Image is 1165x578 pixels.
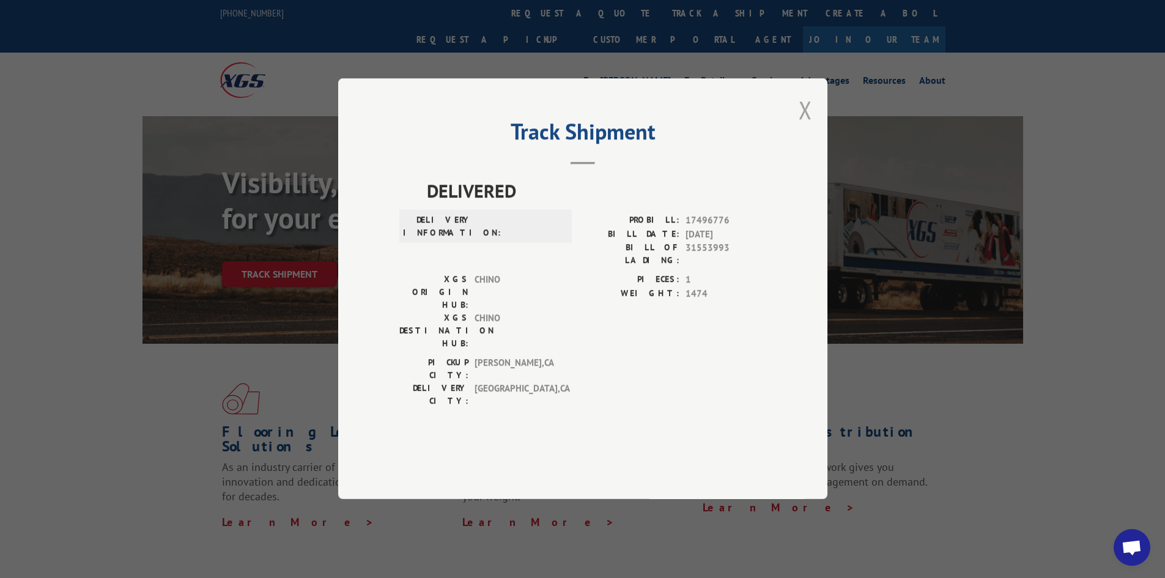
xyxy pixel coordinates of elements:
[475,312,557,350] span: CHINO
[399,312,468,350] label: XGS DESTINATION HUB:
[686,273,766,287] span: 1
[399,357,468,382] label: PICKUP CITY:
[583,273,679,287] label: PIECES:
[686,242,766,267] span: 31553993
[475,357,557,382] span: [PERSON_NAME] , CA
[686,228,766,242] span: [DATE]
[403,214,472,240] label: DELIVERY INFORMATION:
[583,228,679,242] label: BILL DATE:
[686,287,766,301] span: 1474
[399,273,468,312] label: XGS ORIGIN HUB:
[427,177,766,205] span: DELIVERED
[583,214,679,228] label: PROBILL:
[399,382,468,408] label: DELIVERY CITY:
[475,273,557,312] span: CHINO
[686,214,766,228] span: 17496776
[799,94,812,126] button: Close modal
[583,242,679,267] label: BILL OF LADING:
[1114,529,1150,566] div: Open chat
[475,382,557,408] span: [GEOGRAPHIC_DATA] , CA
[399,123,766,146] h2: Track Shipment
[583,287,679,301] label: WEIGHT:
